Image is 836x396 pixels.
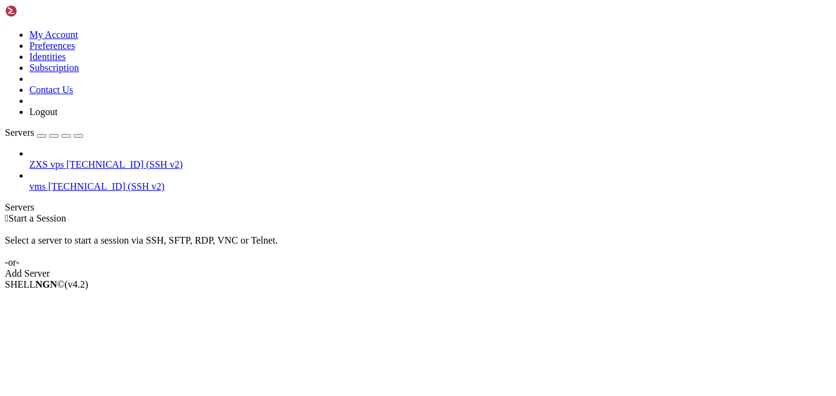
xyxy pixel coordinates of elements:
img: Shellngn [5,5,75,17]
div: Select a server to start a session via SSH, SFTP, RDP, VNC or Telnet. -or- [5,224,831,268]
a: ZXS vps [TECHNICAL_ID] (SSH v2) [29,159,831,170]
a: vms [TECHNICAL_ID] (SSH v2) [29,181,831,192]
div: Add Server [5,268,831,279]
a: Logout [29,106,58,117]
span: vms [29,181,46,192]
a: Servers [5,127,83,138]
a: Contact Us [29,84,73,95]
span: [TECHNICAL_ID] (SSH v2) [66,159,182,170]
span:  [5,213,9,223]
span: 4.2.0 [65,279,89,290]
a: Subscription [29,62,79,73]
a: My Account [29,29,78,40]
span: Servers [5,127,34,138]
span: Start a Session [9,213,66,223]
a: Preferences [29,40,75,51]
li: ZXS vps [TECHNICAL_ID] (SSH v2) [29,148,831,170]
a: Identities [29,51,66,62]
span: [TECHNICAL_ID] (SSH v2) [48,181,165,192]
div: Servers [5,202,831,213]
b: NGN [35,279,58,290]
span: SHELL © [5,279,88,290]
li: vms [TECHNICAL_ID] (SSH v2) [29,170,831,192]
span: ZXS vps [29,159,64,170]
